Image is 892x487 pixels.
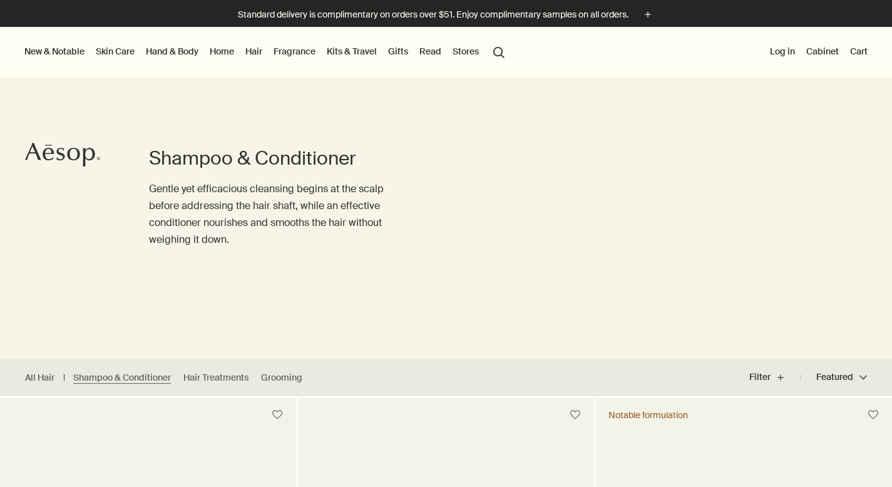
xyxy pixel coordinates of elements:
a: Hand & Body [143,43,201,59]
a: Aesop [22,139,103,173]
a: Read [417,43,444,59]
nav: supplementary [767,27,870,77]
button: Featured [801,362,867,392]
button: Cart [848,43,870,59]
a: Skin Care [93,43,137,59]
nav: primary [22,27,510,77]
a: Home [207,43,237,59]
div: Notable formulation [608,409,688,421]
a: Cabinet [804,43,841,59]
p: Standard delivery is complimentary on orders over $51. Enjoy complimentary samples on all orders. [238,8,628,21]
button: Save to cabinet [862,404,884,426]
button: Save to cabinet [266,404,289,426]
a: Kits & Travel [324,43,379,59]
a: Grooming [261,372,302,384]
a: Hair Treatments [183,372,249,384]
a: Hair [243,43,265,59]
a: Fragrance [271,43,318,59]
p: Gentle yet efficacious cleansing begins at the scalp before addressing the hair shaft, while an e... [149,180,396,249]
button: Standard delivery is complimentary on orders over $51. Enjoy complimentary samples on all orders. [238,8,655,22]
button: Open search [488,39,510,63]
h1: Shampoo & Conditioner [149,146,396,171]
a: All Hair [25,372,54,384]
a: Shampoo & Conditioner [73,372,171,384]
button: Stores [450,43,481,59]
button: Log in [767,43,797,59]
button: Save to cabinet [564,404,587,426]
button: Filter [749,362,801,392]
svg: Aesop [25,142,100,167]
button: New & Notable [22,43,87,59]
a: Gifts [386,43,411,59]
